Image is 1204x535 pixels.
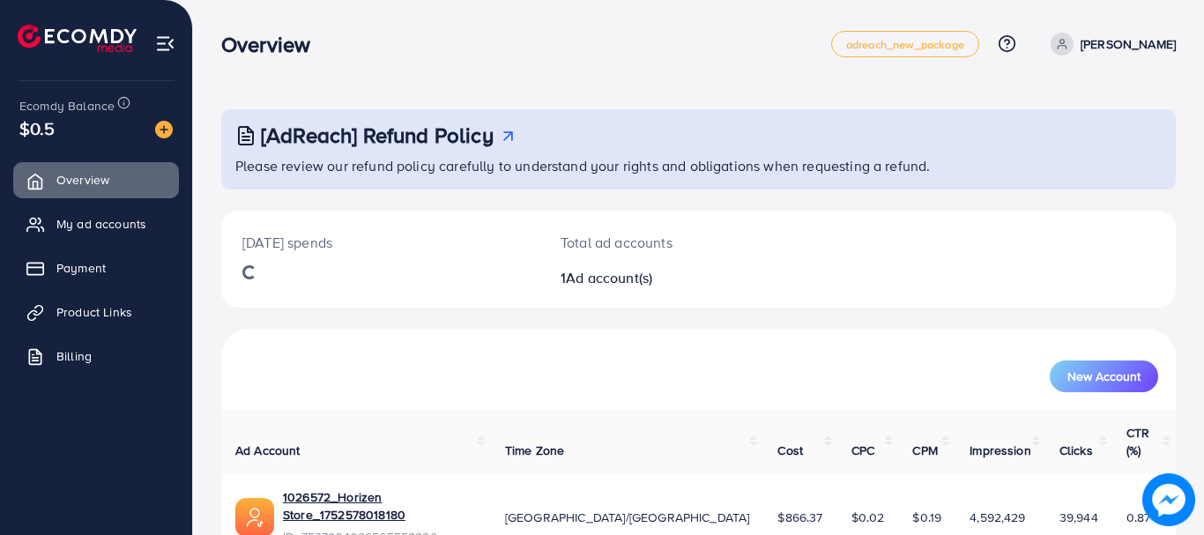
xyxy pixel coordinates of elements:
[1126,509,1151,526] span: 0.87
[561,232,757,253] p: Total ad accounts
[505,509,750,526] span: [GEOGRAPHIC_DATA]/[GEOGRAPHIC_DATA]
[566,268,652,287] span: Ad account(s)
[155,33,175,54] img: menu
[970,509,1025,526] span: 4,592,429
[283,488,477,524] a: 1026572_Horizen Store_1752578018180
[18,25,137,52] img: logo
[13,338,179,374] a: Billing
[1081,33,1176,55] p: [PERSON_NAME]
[1044,33,1176,56] a: [PERSON_NAME]
[970,442,1031,459] span: Impression
[56,259,106,277] span: Payment
[261,123,494,148] h3: [AdReach] Refund Policy
[13,294,179,330] a: Product Links
[56,347,92,365] span: Billing
[56,303,132,321] span: Product Links
[912,509,941,526] span: $0.19
[846,39,964,50] span: adreach_new_package
[235,442,301,459] span: Ad Account
[851,509,885,526] span: $0.02
[1050,360,1158,392] button: New Account
[851,442,874,459] span: CPC
[831,31,979,57] a: adreach_new_package
[1059,509,1098,526] span: 39,944
[19,115,56,141] span: $0.5
[1126,424,1149,459] span: CTR (%)
[155,121,173,138] img: image
[13,162,179,197] a: Overview
[1142,473,1195,526] img: image
[505,442,564,459] span: Time Zone
[235,155,1165,176] p: Please review our refund policy carefully to understand your rights and obligations when requesti...
[561,270,757,286] h2: 1
[13,250,179,286] a: Payment
[56,215,146,233] span: My ad accounts
[1059,442,1093,459] span: Clicks
[912,442,937,459] span: CPM
[777,509,822,526] span: $866.37
[56,171,109,189] span: Overview
[19,97,115,115] span: Ecomdy Balance
[221,32,324,57] h3: Overview
[13,206,179,241] a: My ad accounts
[242,232,518,253] p: [DATE] spends
[777,442,803,459] span: Cost
[1067,370,1141,383] span: New Account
